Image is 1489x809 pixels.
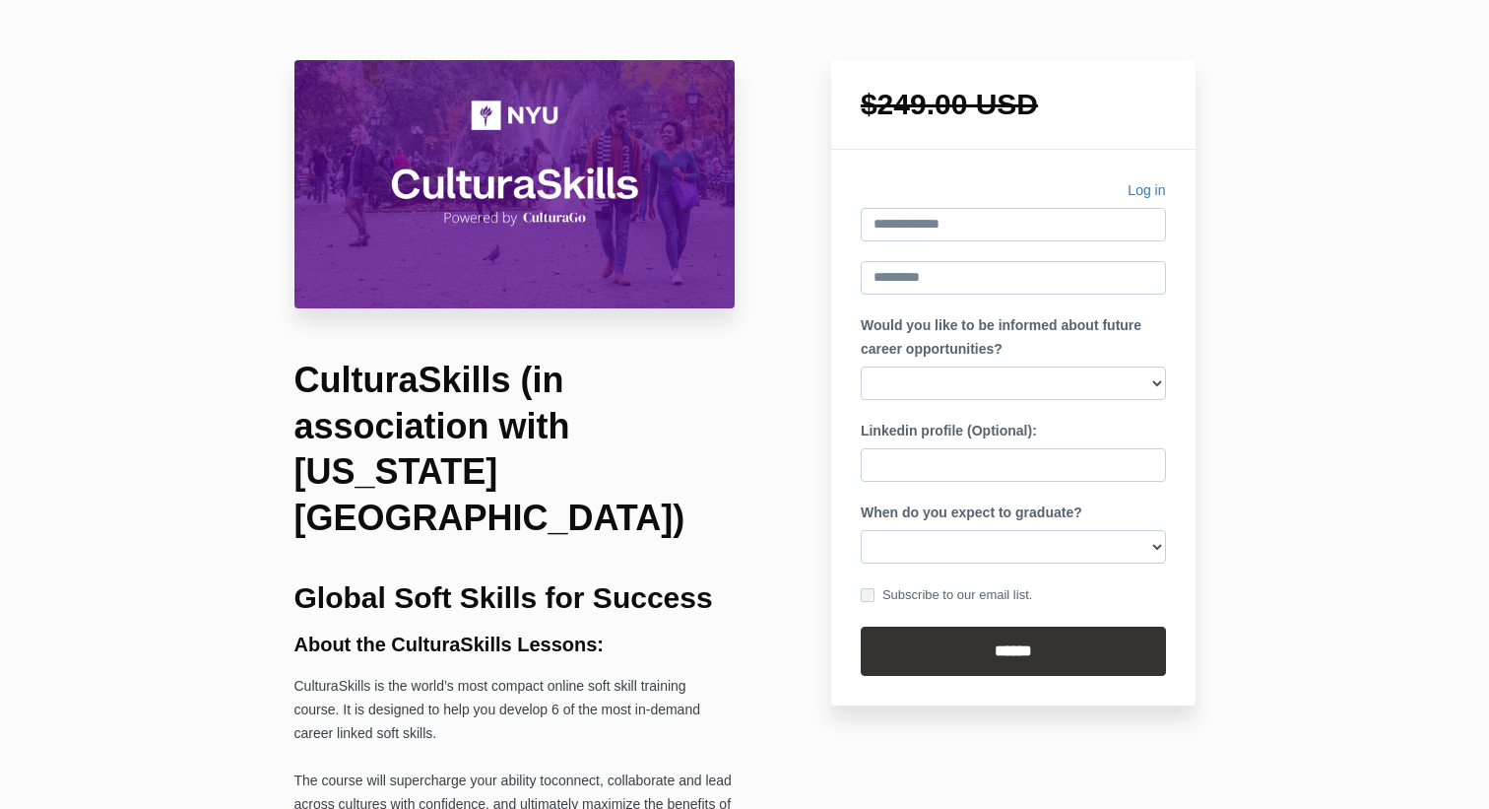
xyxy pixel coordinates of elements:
[861,588,874,602] input: Subscribe to our email list.
[294,773,551,788] span: The course will supercharge your ability to
[294,358,736,542] h1: CulturaSkills (in association with [US_STATE][GEOGRAPHIC_DATA])
[861,420,1037,443] label: Linkedin profile (Optional):
[861,314,1166,362] label: Would you like to be informed about future career opportunities?
[294,634,736,655] h3: About the CulturaSkills Lessons:
[861,502,1082,525] label: When do you expect to graduate?
[1128,179,1165,208] a: Log in
[861,90,1166,119] h1: $249.00 USD
[861,584,1032,606] label: Subscribe to our email list.
[294,581,713,614] b: Global Soft Skills for Success
[294,60,736,308] img: 31710be-8b5f-527-66b4-0ce37cce11c4_CulturaSkills_NYU_Course_Header_Image.png
[294,678,700,741] span: CulturaSkills is the world’s most compact online soft skill training course. It is designed to he...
